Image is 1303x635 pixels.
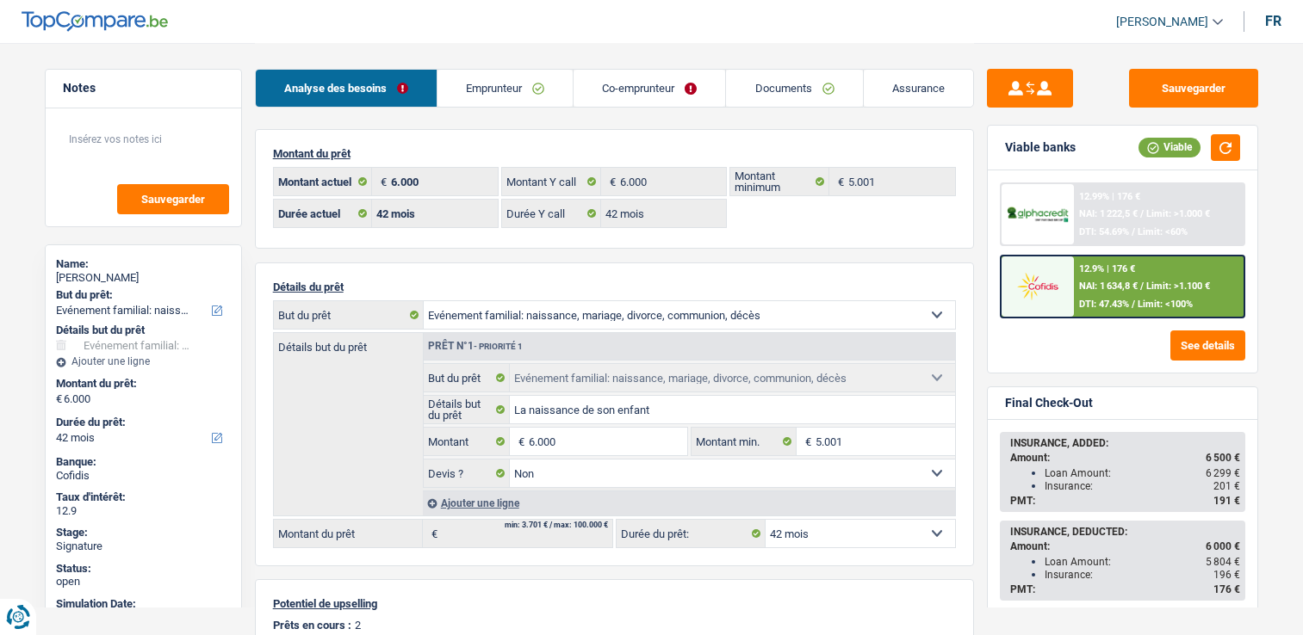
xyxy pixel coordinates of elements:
[502,200,601,227] label: Durée Y call
[63,81,224,96] h5: Notes
[1010,583,1240,595] div: PMT:
[424,364,511,391] label: But du prêt
[273,597,956,610] p: Potentiel de upselling
[1045,556,1240,568] div: Loan Amount:
[726,70,862,107] a: Documents
[56,490,231,504] div: Taux d'intérêt:
[1116,15,1208,29] span: [PERSON_NAME]
[1129,69,1258,108] button: Sauvegarder
[22,11,168,32] img: TopCompare Logo
[1206,467,1240,479] span: 6 299 €
[829,168,848,195] span: €
[1005,396,1093,410] div: Final Check-Out
[117,184,229,214] button: Sauvegarder
[1138,226,1188,237] span: Limit: <60%
[423,520,442,547] span: €
[1140,208,1144,219] span: /
[1132,226,1135,237] span: /
[1045,480,1240,492] div: Insurance:
[56,257,231,271] div: Name:
[1146,281,1210,292] span: Limit: >1.100 €
[424,428,511,455] label: Montant
[56,526,231,539] div: Stage:
[56,539,231,553] div: Signature
[502,168,601,195] label: Montant Y call
[1102,8,1223,36] a: [PERSON_NAME]
[355,619,361,632] p: 2
[56,562,231,576] div: Status:
[617,520,766,547] label: Durée du prêt:
[56,288,227,302] label: But du prêt:
[730,168,829,195] label: Montant minimum
[141,194,205,205] span: Sauvegarder
[1010,526,1240,538] div: INSURANCE, DEDUCTED:
[274,520,423,547] label: Montant du prêt
[56,416,227,429] label: Durée du prêt:
[1006,270,1070,302] img: Cofidis
[56,392,62,406] span: €
[1079,191,1140,202] div: 12.99% | 176 €
[274,168,373,195] label: Montant actuel
[1213,480,1240,492] span: 201 €
[273,281,956,293] p: Détails du prêt
[274,200,373,227] label: Durée actuel
[424,341,527,352] div: Prêt n°1
[1265,13,1281,29] div: fr
[1140,281,1144,292] span: /
[1206,556,1240,568] span: 5 804 €
[56,469,231,483] div: Cofidis
[56,455,231,469] div: Banque:
[1138,299,1193,310] span: Limit: <100%
[1010,540,1240,552] div: Amount:
[1079,281,1138,292] span: NAI: 1 634,8 €
[56,355,231,367] div: Ajouter une ligne
[1213,583,1240,595] span: 176 €
[1170,330,1245,361] button: See details
[424,396,511,423] label: Détails but du prêt
[1079,226,1129,237] span: DTI: 54.69%
[1079,208,1138,219] span: NAI: 1 222,5 €
[864,70,973,107] a: Assurance
[1010,495,1240,507] div: PMT:
[56,597,231,611] div: Simulation Date:
[256,70,437,107] a: Analyse des besoins
[1079,299,1129,310] span: DTI: 47.43%
[1010,452,1240,464] div: Amount:
[372,168,391,195] span: €
[1045,569,1240,581] div: Insurance:
[274,333,423,353] label: Détails but du prêt
[692,428,797,455] label: Montant min.
[1079,263,1135,274] div: 12.9% | 176 €
[510,428,529,455] span: €
[1006,205,1070,225] img: AlphaCredit
[1132,299,1135,310] span: /
[1206,452,1240,464] span: 6 500 €
[505,521,608,529] div: min: 3.701 € / max: 100.000 €
[1010,437,1240,449] div: INSURANCE, ADDED:
[274,301,424,329] label: But du prêt
[797,428,816,455] span: €
[56,324,231,337] div: Détails but du prêt
[1045,467,1240,479] div: Loan Amount:
[423,490,955,515] div: Ajouter une ligne
[437,70,573,107] a: Emprunteur
[1213,495,1240,507] span: 191 €
[1005,140,1076,155] div: Viable banks
[56,377,227,391] label: Montant du prêt:
[601,168,620,195] span: €
[56,271,231,285] div: [PERSON_NAME]
[474,342,523,351] span: - Priorité 1
[1139,138,1201,157] div: Viable
[1146,208,1210,219] span: Limit: >1.000 €
[1213,569,1240,581] span: 196 €
[574,70,725,107] a: Co-emprunteur
[1206,540,1240,552] span: 6 000 €
[273,619,351,632] p: Prêts en cours :
[56,575,231,589] div: open
[273,147,956,160] p: Montant du prêt
[424,459,511,487] label: Devis ?
[56,504,231,518] div: 12.9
